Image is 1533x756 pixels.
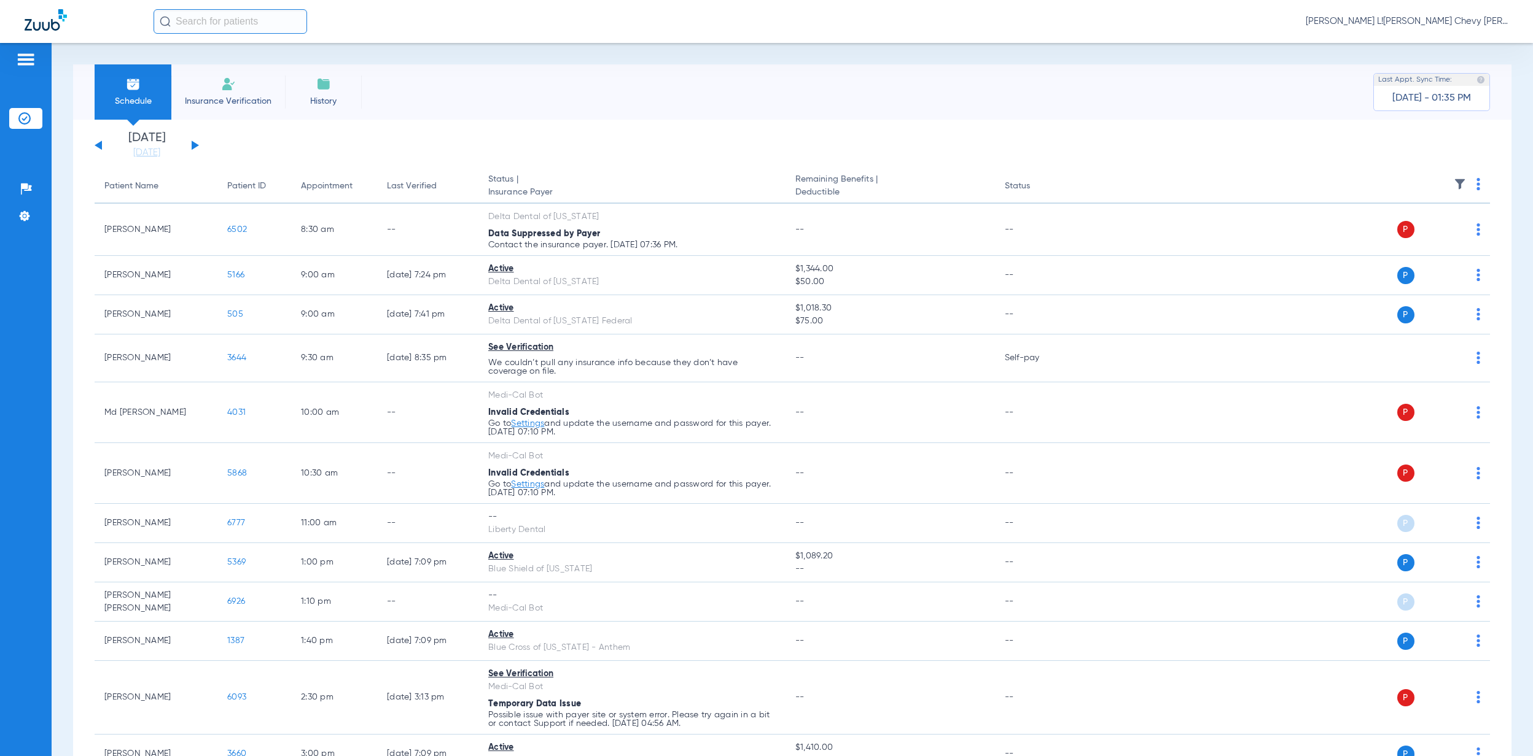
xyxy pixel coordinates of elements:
[488,229,600,238] span: Data Suppressed by Payer
[377,382,478,443] td: --
[488,480,776,497] p: Go to and update the username and password for this payer. [DATE] 07:10 PM.
[1397,593,1414,611] span: P
[488,419,776,436] p: Go to and update the username and password for this payer. [DATE] 07:10 PM.
[795,563,985,576] span: --
[995,295,1078,334] td: --
[488,263,776,276] div: Active
[995,582,1078,622] td: --
[795,353,805,362] span: --
[1397,633,1414,650] span: P
[795,741,985,754] span: $1,410.00
[995,334,1078,382] td: Self-pay
[227,271,244,279] span: 5166
[995,504,1078,543] td: --
[995,661,1078,735] td: --
[795,186,985,199] span: Deductible
[488,511,776,523] div: --
[488,210,776,223] div: Delta Dental of [US_STATE]
[488,241,776,249] p: Contact the insurance payer. [DATE] 07:36 PM.
[1476,406,1480,418] img: group-dot-blue.svg
[377,204,478,256] td: --
[511,419,544,428] a: Settings
[488,602,776,615] div: Medi-Cal Bot
[301,180,353,193] div: Appointment
[16,52,36,67] img: hamburger-icon
[227,225,247,234] span: 6502
[786,169,995,204] th: Remaining Benefits |
[95,661,217,735] td: [PERSON_NAME]
[291,622,377,661] td: 1:40 PM
[1397,306,1414,323] span: P
[110,147,184,159] a: [DATE]
[227,180,281,193] div: Patient ID
[377,661,478,735] td: [DATE] 3:13 PM
[488,450,776,463] div: Medi-Cal Bot
[995,622,1078,661] td: --
[488,276,776,288] div: Delta Dental of [US_STATE]
[301,180,367,193] div: Appointment
[795,597,805,606] span: --
[1397,689,1414,706] span: P
[995,443,1078,504] td: --
[488,550,776,563] div: Active
[488,186,776,199] span: Insurance Payer
[1476,308,1480,320] img: group-dot-blue.svg
[1476,634,1480,647] img: group-dot-blue.svg
[1397,404,1414,421] span: P
[95,504,217,543] td: [PERSON_NAME]
[377,256,478,295] td: [DATE] 7:24 PM
[1392,92,1471,104] span: [DATE] - 01:35 PM
[377,295,478,334] td: [DATE] 7:41 PM
[511,480,544,488] a: Settings
[1476,691,1480,703] img: group-dot-blue.svg
[1476,223,1480,236] img: group-dot-blue.svg
[291,582,377,622] td: 1:10 PM
[95,443,217,504] td: [PERSON_NAME]
[488,302,776,315] div: Active
[377,582,478,622] td: --
[795,276,985,288] span: $50.00
[995,543,1078,582] td: --
[104,180,208,193] div: Patient Name
[488,315,776,328] div: Delta Dental of [US_STATE] Federal
[227,469,247,477] span: 5868
[1397,267,1414,284] span: P
[795,693,805,701] span: --
[1378,74,1452,86] span: Last Appt. Sync Time:
[126,77,141,91] img: Schedule
[1476,556,1480,568] img: group-dot-blue.svg
[227,180,266,193] div: Patient ID
[227,558,246,566] span: 5369
[995,204,1078,256] td: --
[1397,554,1414,571] span: P
[104,180,158,193] div: Patient Name
[227,353,246,362] span: 3644
[795,263,985,276] span: $1,344.00
[478,169,786,204] th: Status |
[227,597,245,606] span: 6926
[1476,269,1480,281] img: group-dot-blue.svg
[291,382,377,443] td: 10:00 AM
[1397,515,1414,532] span: P
[294,95,353,107] span: History
[227,693,246,701] span: 6093
[160,16,171,27] img: Search Icon
[795,550,985,563] span: $1,089.20
[291,543,377,582] td: 1:00 PM
[488,628,776,641] div: Active
[488,681,776,693] div: Medi-Cal Bot
[95,582,217,622] td: [PERSON_NAME] [PERSON_NAME]
[316,77,331,91] img: History
[387,180,437,193] div: Last Verified
[387,180,469,193] div: Last Verified
[110,132,184,159] li: [DATE]
[488,469,569,477] span: Invalid Credentials
[795,469,805,477] span: --
[488,641,776,654] div: Blue Cross of [US_STATE] - Anthem
[488,700,581,708] span: Temporary Data Issue
[488,408,569,417] span: Invalid Credentials
[291,661,377,735] td: 2:30 PM
[291,256,377,295] td: 9:00 AM
[291,334,377,382] td: 9:30 AM
[488,389,776,402] div: Medi-Cal Bot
